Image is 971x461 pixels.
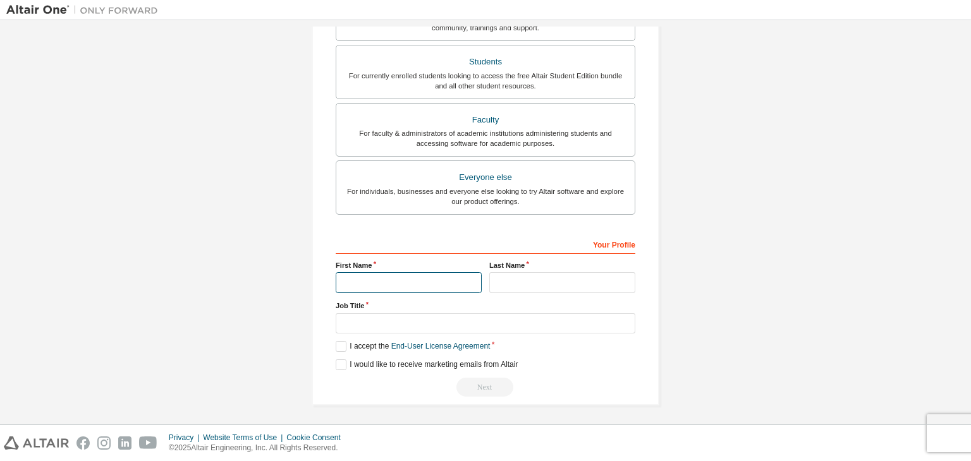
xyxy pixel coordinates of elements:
div: Privacy [169,433,203,443]
a: End-User License Agreement [391,342,491,350]
p: © 2025 Altair Engineering, Inc. All Rights Reserved. [169,443,348,453]
div: Cookie Consent [286,433,348,443]
label: I accept the [336,341,490,352]
div: For individuals, businesses and everyone else looking to try Altair software and explore our prod... [344,186,627,207]
img: Altair One [6,4,164,16]
div: Read and acccept EULA to continue [336,378,635,397]
label: First Name [336,260,482,270]
label: Job Title [336,301,635,311]
img: altair_logo.svg [4,436,69,450]
div: For faculty & administrators of academic institutions administering students and accessing softwa... [344,128,627,148]
div: Everyone else [344,169,627,186]
img: facebook.svg [76,436,90,450]
div: Faculty [344,111,627,129]
label: I would like to receive marketing emails from Altair [336,359,518,370]
img: instagram.svg [97,436,111,450]
img: youtube.svg [139,436,157,450]
label: Last Name [489,260,635,270]
img: linkedin.svg [118,436,131,450]
div: Students [344,53,627,71]
div: For currently enrolled students looking to access the free Altair Student Edition bundle and all ... [344,71,627,91]
div: Your Profile [336,234,635,254]
div: Website Terms of Use [203,433,286,443]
